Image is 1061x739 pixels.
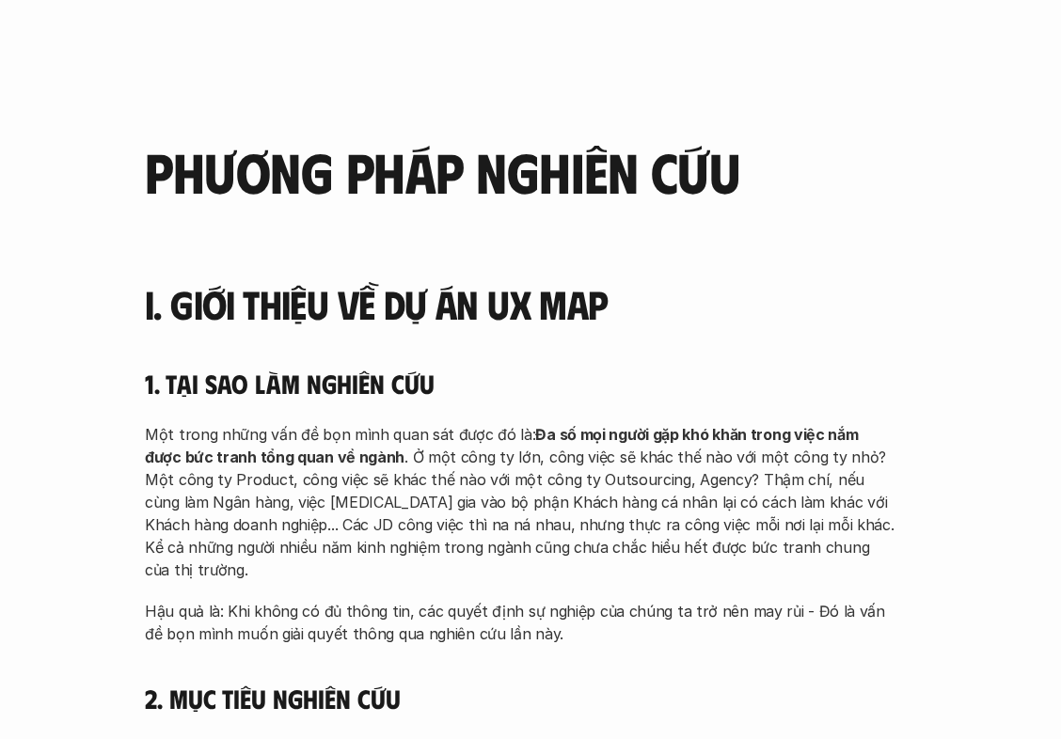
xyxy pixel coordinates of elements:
h4: 1. Tại sao làm nghiên cứu [145,368,916,400]
h4: 2. Mục tiêu nghiên cứu [145,683,916,715]
strong: Đa số mọi người gặp khó khăn trong việc nắm được bức tranh tổng quan về ngành [145,425,862,466]
p: Hậu quả là: Khi không có đủ thông tin, các quyết định sự nghiệp của chúng ta trở nên may rủi - Đó... [145,600,897,645]
h1: phương pháp nghiên cứu [145,141,897,202]
h3: I. Giới thiệu về dự án UX Map [145,282,916,325]
p: Một trong những vấn đề bọn mình quan sát được đó là: . Ở một công ty lớn, công việc sẽ khác thế n... [145,423,897,581]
